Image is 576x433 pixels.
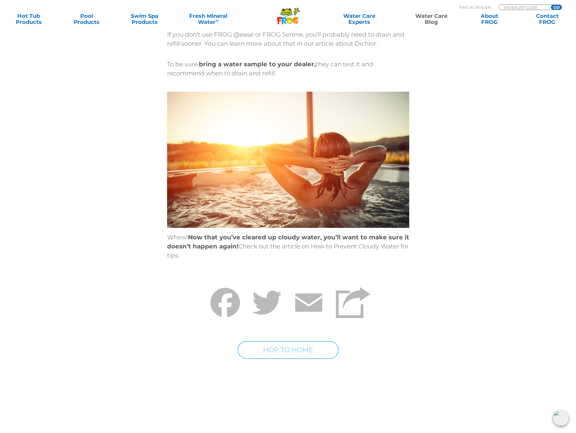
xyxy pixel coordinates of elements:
[6,13,51,25] a: Hot TubProducts
[204,283,246,340] a: Facebook
[553,410,569,426] img: openIcon
[167,92,409,228] img: Woman in Hot Tub Looking at Sunset
[336,287,370,318] img: Share
[323,13,396,25] a: Water CareExperts
[238,341,339,359] a: HOP TO HOME
[409,13,454,25] a: Water CareBlog
[180,13,236,25] a: Fresh MineralWater∞
[288,283,330,340] a: Email
[467,13,512,25] a: AboutFROG
[64,13,109,25] a: PoolProducts
[525,13,570,25] a: ContactFROG
[167,60,409,78] p: To be sure, they can test it and recommend when to drain and refill.
[246,283,288,340] a: Twitter
[122,13,167,25] a: Swim SpaProducts
[551,5,562,10] input: GO
[167,234,409,250] strong: Now that you’ve cleared up cloudy water, you’ll want to make sure it doesn’t happen again!
[503,5,544,10] input: Zip Code Form
[459,5,491,10] p: Find A Dealer
[199,61,316,68] strong: bring a water sample to your dealer,
[167,233,409,260] p: Whew! Check out the article on How to Prevent Cloudy Water for tips.
[167,30,409,48] p: If you don’t use FROG @ease or FROG Serene, you’ll probably need to drain and refill sooner. You ...
[216,18,219,23] sup: ∞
